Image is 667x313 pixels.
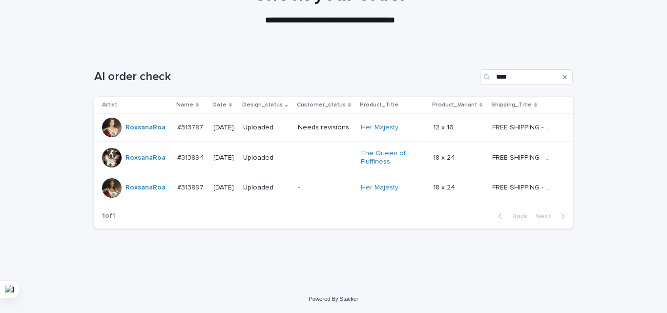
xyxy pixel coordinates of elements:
[213,124,235,132] p: [DATE]
[492,152,555,162] p: FREE SHIPPING - preview in 1-2 business days, after your approval delivery will take 5-10 b.d.
[94,174,573,202] tr: RoxsanaRoa #313897#313897 [DATE]Uploaded-Her Majesty 18 x 2418 x 24 FREE SHIPPING - preview in 1-...
[243,184,290,192] p: Uploaded
[361,124,398,132] a: Her Majesty
[102,100,117,110] p: Artist
[298,154,353,162] p: -
[433,122,456,132] p: 12 x 16
[125,124,166,132] a: RoxsanaRoa
[297,100,346,110] p: Customer_status
[242,100,283,110] p: Design_status
[212,100,227,110] p: Date
[531,212,573,221] button: Next
[506,213,527,220] span: Back
[309,296,358,302] a: Powered By Stacker
[298,184,353,192] p: -
[94,142,573,174] tr: RoxsanaRoa #313894#313894 [DATE]Uploaded-The Queen of Fluffiness 18 x 2418 x 24 FREE SHIPPING - p...
[492,182,555,192] p: FREE SHIPPING - preview in 1-2 business days, after your approval delivery will take 5-10 b.d.
[432,100,477,110] p: Product_Variant
[480,69,573,85] input: Search
[94,114,573,142] tr: RoxsanaRoa #313787#313787 [DATE]UploadedNeeds revisionsHer Majesty 12 x 1612 x 16 FREE SHIPPING -...
[177,182,206,192] p: #313897
[177,152,206,162] p: #313894
[361,149,422,166] a: The Queen of Fluffiness
[535,213,557,220] span: Next
[433,182,457,192] p: 18 x 24
[360,100,398,110] p: Product_Title
[213,154,235,162] p: [DATE]
[491,100,532,110] p: Shipping_Title
[213,184,235,192] p: [DATE]
[298,124,353,132] p: Needs revisions
[361,184,398,192] a: Her Majesty
[94,204,123,228] p: 1 of 1
[433,152,457,162] p: 18 x 24
[490,212,531,221] button: Back
[243,154,290,162] p: Uploaded
[125,184,166,192] a: RoxsanaRoa
[125,154,166,162] a: RoxsanaRoa
[177,122,205,132] p: #313787
[94,70,476,84] h1: AI order check
[243,124,290,132] p: Uploaded
[176,100,193,110] p: Name
[492,122,555,132] p: FREE SHIPPING - preview in 1-2 business days, after your approval delivery will take 5-10 b.d.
